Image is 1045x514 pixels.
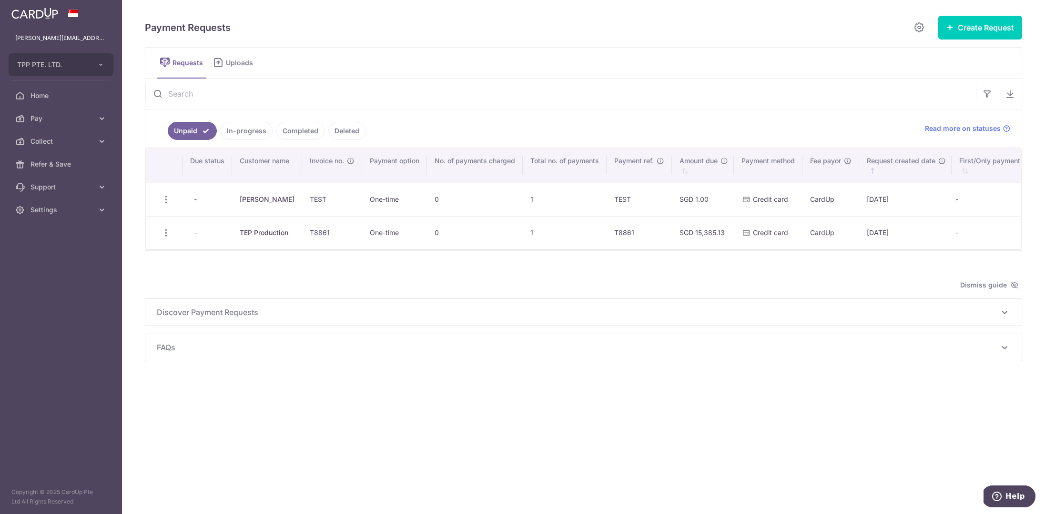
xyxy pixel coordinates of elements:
[328,122,365,140] a: Deleted
[210,48,260,78] a: Uploads
[22,7,41,15] span: Help
[157,306,1010,318] p: Discover Payment Requests
[523,216,607,249] td: 1
[157,342,1010,353] p: FAQs
[190,226,201,239] span: -
[859,148,952,183] th: Request created date : activate to sort column ascending
[867,156,935,166] span: Request created date
[427,216,523,249] td: 0
[984,485,1035,509] iframe: Opens a widget where you can find more information
[607,216,672,249] td: T8861
[221,122,273,140] a: In-progress
[734,148,802,183] th: Payment method
[302,216,362,249] td: T8861
[232,148,302,183] th: Customer name
[183,148,232,183] th: Due status
[302,183,362,216] td: TEST
[672,148,734,183] th: Amount due : activate to sort column ascending
[30,182,93,192] span: Support
[859,216,952,249] td: [DATE]
[276,122,325,140] a: Completed
[680,156,718,166] span: Amount due
[30,137,93,146] span: Collect
[232,216,302,249] td: TEP Production
[370,156,419,166] span: Payment option
[157,306,999,318] span: Discover Payment Requests
[157,342,999,353] span: FAQs
[530,156,599,166] span: Total no. of payments
[172,58,206,68] span: Requests
[753,228,788,237] span: Credit card
[232,183,302,216] td: [PERSON_NAME]
[226,58,260,68] span: Uploads
[9,53,113,76] button: TPP PTE. LTD.
[145,79,976,109] input: Search
[157,48,206,78] a: Requests
[30,159,93,169] span: Refer & Save
[523,183,607,216] td: 1
[810,156,841,166] span: Fee payor
[960,279,1018,291] span: Dismiss guide
[30,114,93,123] span: Pay
[17,60,88,69] span: TPP PTE. LTD.
[362,183,427,216] td: One-time
[427,148,523,183] th: No. of payments charged
[859,183,952,216] td: [DATE]
[427,183,523,216] td: 0
[607,183,672,216] td: TEST
[614,156,654,166] span: Payment ref.
[302,148,362,183] th: Invoice no.
[672,183,734,216] td: SGD 1.00
[145,20,231,35] h5: Payment Requests
[15,33,107,43] p: [PERSON_NAME][EMAIL_ADDRESS][DOMAIN_NAME]
[802,183,859,216] td: CardUp
[523,148,607,183] th: Total no. of payments
[190,193,201,206] span: -
[607,148,672,183] th: Payment ref.
[362,216,427,249] td: One-time
[938,16,1022,40] button: Create Request
[11,8,58,19] img: CardUp
[310,156,344,166] span: Invoice no.
[802,148,859,183] th: Fee payor
[168,122,217,140] a: Unpaid
[435,156,515,166] span: No. of payments charged
[925,124,1001,133] span: Read more on statuses
[925,124,1010,133] a: Read more on statuses
[672,216,734,249] td: SGD 15,385.13
[802,216,859,249] td: CardUp
[362,148,427,183] th: Payment option
[30,205,93,215] span: Settings
[30,91,93,100] span: Home
[753,195,788,203] span: Credit card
